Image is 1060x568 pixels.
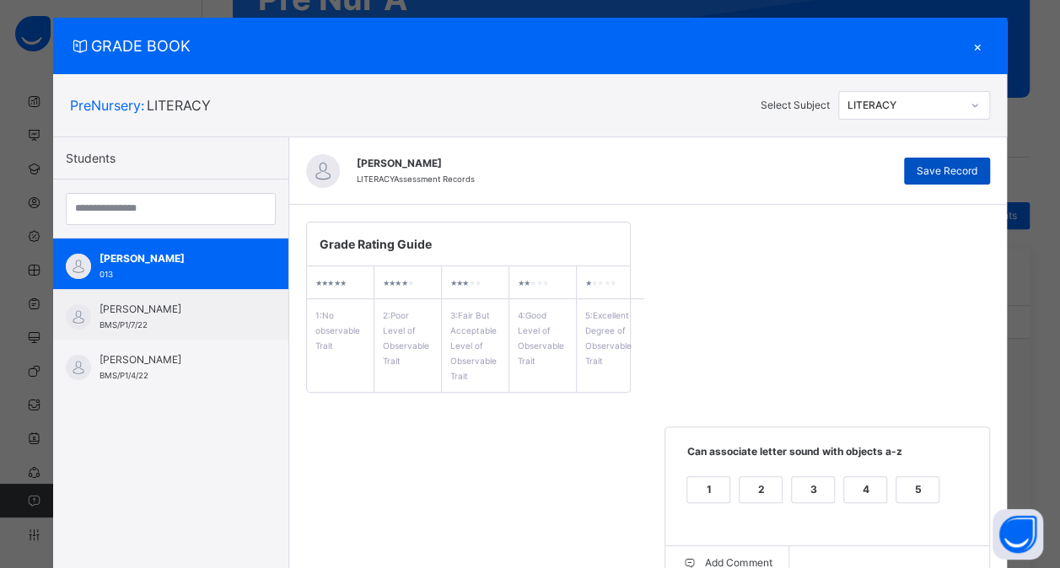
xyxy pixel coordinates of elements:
i: ★ [395,279,401,287]
i: ★ [315,279,321,287]
i: ★ [333,279,339,287]
span: Can associate letter sound with objects a-z [682,444,972,472]
div: LITERACY [847,98,962,113]
span: 3 : Fair But Acceptable Level of Observable Trait [450,310,497,381]
i: ★ [327,279,333,287]
span: PreNursery : [70,97,144,114]
i: ★ [456,279,462,287]
div: 3 [792,477,834,502]
span: LITERACY Assessment Records [357,174,475,184]
span: 1 : No observable Trait [315,310,360,351]
img: default.svg [66,304,91,330]
i: ★ [475,279,481,287]
i: ★ [462,279,468,287]
i: ★ [585,279,591,287]
span: 2 : Poor Level of Observable Trait [383,310,429,366]
div: 1 [687,477,729,502]
img: default.svg [306,154,340,188]
i: ★ [389,279,395,287]
span: [PERSON_NAME] [357,156,887,171]
span: GRADE BOOK [70,35,965,57]
span: Grade Rating Guide [320,235,618,253]
i: ★ [518,279,524,287]
i: ★ [450,279,456,287]
div: Select Subject [761,98,830,113]
span: BMS/P1/4/22 [100,371,148,380]
div: × [965,35,990,57]
i: ★ [535,279,541,287]
div: 2 [740,477,782,502]
span: 013 [100,270,113,279]
span: Save Record [917,163,977,179]
i: ★ [542,279,548,287]
div: 4 [844,477,886,502]
span: [PERSON_NAME] [100,302,250,317]
i: ★ [524,279,530,287]
span: 5 : Excellent Degree of Observable Trait [585,310,632,366]
span: BMS/P1/7/22 [100,320,148,330]
span: [PERSON_NAME] [100,352,250,367]
button: Open asap [993,509,1043,560]
i: ★ [610,279,616,287]
span: Students [66,149,116,167]
span: [PERSON_NAME] [100,251,250,266]
i: ★ [401,279,406,287]
i: ★ [383,279,389,287]
i: ★ [468,279,474,287]
div: 5 [896,477,939,502]
img: default.svg [66,355,91,380]
i: ★ [530,279,535,287]
i: ★ [597,279,603,287]
i: ★ [321,279,327,287]
span: 4 : Good Level of Observable Trait [518,310,564,366]
span: LITERACY [147,97,211,114]
i: ★ [591,279,597,287]
i: ★ [603,279,609,287]
i: ★ [407,279,413,287]
img: default.svg [66,254,91,279]
i: ★ [340,279,346,287]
